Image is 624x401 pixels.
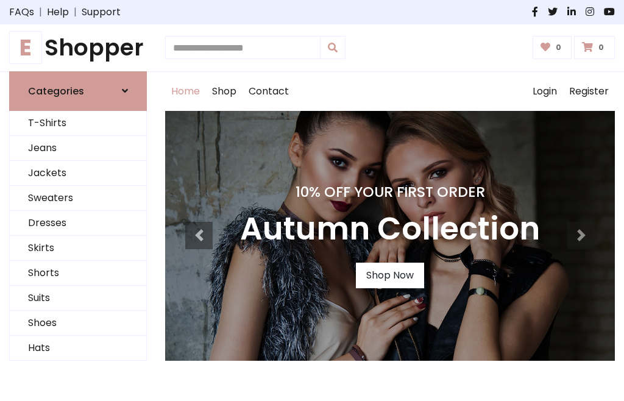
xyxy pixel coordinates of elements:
a: Skirts [10,236,146,261]
a: Shop [206,72,243,111]
a: Jackets [10,161,146,186]
span: | [69,5,82,20]
a: Home [165,72,206,111]
a: Shoes [10,311,146,336]
a: Login [526,72,563,111]
a: 0 [574,36,615,59]
span: 0 [553,42,564,53]
a: Support [82,5,121,20]
a: Dresses [10,211,146,236]
h3: Autumn Collection [240,210,540,248]
a: EShopper [9,34,147,62]
a: Contact [243,72,295,111]
h4: 10% Off Your First Order [240,183,540,200]
a: Suits [10,286,146,311]
a: 0 [533,36,572,59]
h6: Categories [28,85,84,97]
a: Jeans [10,136,146,161]
a: Hats [10,336,146,361]
h1: Shopper [9,34,147,62]
a: T-Shirts [10,111,146,136]
span: E [9,31,42,64]
a: Shorts [10,261,146,286]
span: 0 [595,42,607,53]
a: FAQs [9,5,34,20]
a: Sweaters [10,186,146,211]
span: | [34,5,47,20]
a: Categories [9,71,147,111]
a: Register [563,72,615,111]
a: Help [47,5,69,20]
a: Shop Now [356,263,424,288]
